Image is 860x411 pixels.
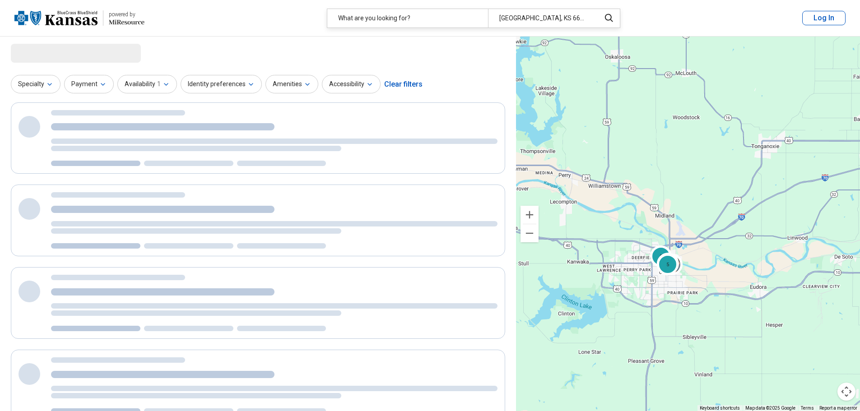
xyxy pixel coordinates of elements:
button: Map camera controls [837,383,855,401]
a: Report a map error [819,406,857,411]
button: Accessibility [322,75,381,93]
div: powered by [109,10,144,18]
span: Loading... [11,44,87,62]
button: Log In [802,11,846,25]
div: Clear filters [384,74,423,95]
div: [GEOGRAPHIC_DATA], KS 66044 [488,9,595,28]
span: Map data ©2025 Google [745,406,795,411]
button: Zoom out [521,224,539,242]
a: Terms [801,406,814,411]
button: Amenities [265,75,318,93]
div: 5 [657,253,679,275]
button: Availability1 [117,75,177,93]
button: Payment [64,75,114,93]
div: 5 [650,245,672,267]
img: Blue Cross Blue Shield Kansas [14,7,98,29]
span: 1 [157,79,161,89]
a: Blue Cross Blue Shield Kansaspowered by [14,7,144,29]
button: Zoom in [521,206,539,224]
div: What are you looking for? [327,9,488,28]
button: Specialty [11,75,60,93]
button: Identity preferences [181,75,262,93]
